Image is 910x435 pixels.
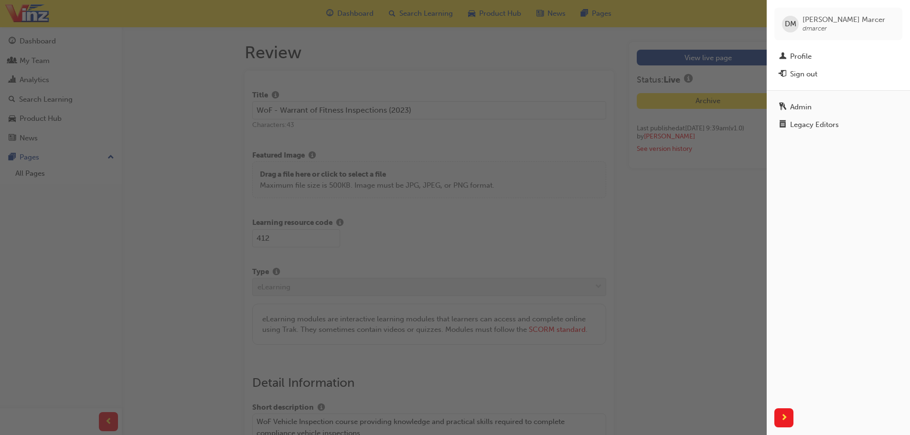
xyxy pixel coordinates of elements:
[779,103,786,112] span: keys-icon
[779,53,786,61] span: man-icon
[774,98,902,116] a: Admin
[781,412,788,424] span: next-icon
[790,102,812,113] div: Admin
[803,15,885,24] span: [PERSON_NAME] Marcer
[790,51,812,62] div: Profile
[774,65,902,83] button: Sign out
[803,24,827,32] span: dmarcer
[779,70,786,79] span: exit-icon
[779,121,786,129] span: notepad-icon
[790,119,839,130] div: Legacy Editors
[774,116,902,134] a: Legacy Editors
[774,48,902,65] a: Profile
[790,69,817,80] div: Sign out
[785,19,796,30] span: DM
